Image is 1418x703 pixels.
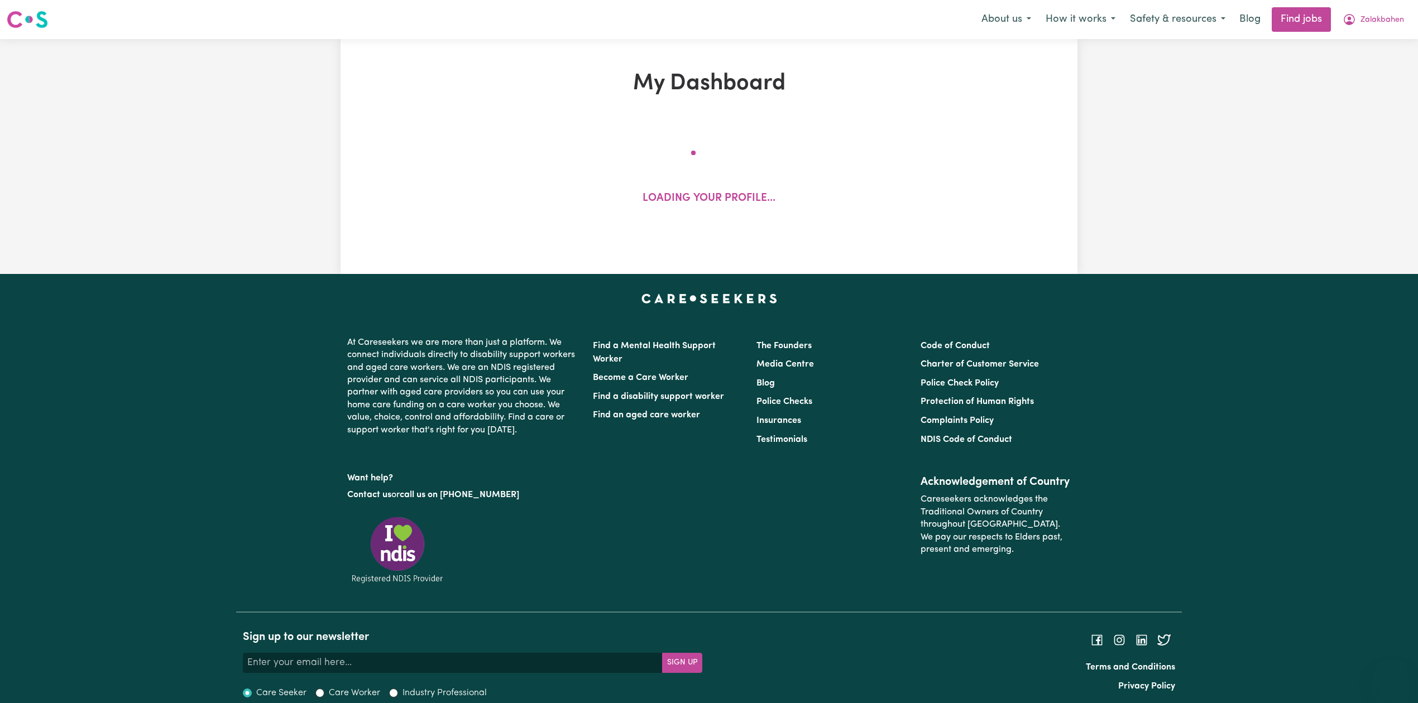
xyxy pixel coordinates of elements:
a: Careseekers logo [7,7,48,32]
button: Safety & resources [1123,8,1233,31]
a: Code of Conduct [921,341,990,350]
span: Zalakbahen [1360,14,1404,26]
p: or [347,484,579,505]
a: Terms and Conditions [1086,663,1175,672]
a: Blog [756,379,775,388]
a: Privacy Policy [1118,682,1175,691]
p: Careseekers acknowledges the Traditional Owners of Country throughout [GEOGRAPHIC_DATA]. We pay o... [921,489,1071,560]
p: Want help? [347,468,579,484]
label: Care Worker [329,686,380,700]
img: Careseekers logo [7,9,48,30]
a: Find a disability support worker [593,392,724,401]
h2: Sign up to our newsletter [243,630,702,644]
a: Contact us [347,490,391,499]
a: Find an aged care worker [593,411,700,420]
label: Care Seeker [256,686,306,700]
a: Testimonials [756,435,807,444]
a: Police Checks [756,397,812,406]
a: Follow Careseekers on Facebook [1090,635,1104,644]
a: Media Centre [756,360,814,369]
a: Become a Care Worker [593,373,688,382]
label: Industry Professional [403,686,487,700]
button: How it works [1038,8,1123,31]
a: Blog [1233,7,1267,32]
a: call us on [PHONE_NUMBER] [400,490,519,499]
iframe: Button to launch messaging window [1373,658,1409,694]
a: The Founders [756,341,812,350]
a: Careseekers home page [641,294,777,303]
a: Follow Careseekers on Instagram [1113,635,1126,644]
a: Follow Careseekers on Twitter [1157,635,1171,644]
a: Insurances [756,416,801,425]
a: Follow Careseekers on LinkedIn [1135,635,1148,644]
a: NDIS Code of Conduct [921,435,1012,444]
a: Police Check Policy [921,379,999,388]
img: Registered NDIS provider [347,515,448,585]
button: My Account [1335,8,1411,31]
button: Subscribe [662,653,702,673]
a: Protection of Human Rights [921,397,1034,406]
h2: Acknowledgement of Country [921,475,1071,489]
p: Loading your profile... [643,191,775,207]
input: Enter your email here... [243,653,663,673]
h1: My Dashboard [470,70,948,97]
a: Find a Mental Health Support Worker [593,341,716,364]
a: Complaints Policy [921,416,994,425]
a: Charter of Customer Service [921,360,1039,369]
a: Find jobs [1272,7,1331,32]
button: About us [974,8,1038,31]
p: At Careseekers we are more than just a platform. We connect individuals directly to disability su... [347,332,579,441]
